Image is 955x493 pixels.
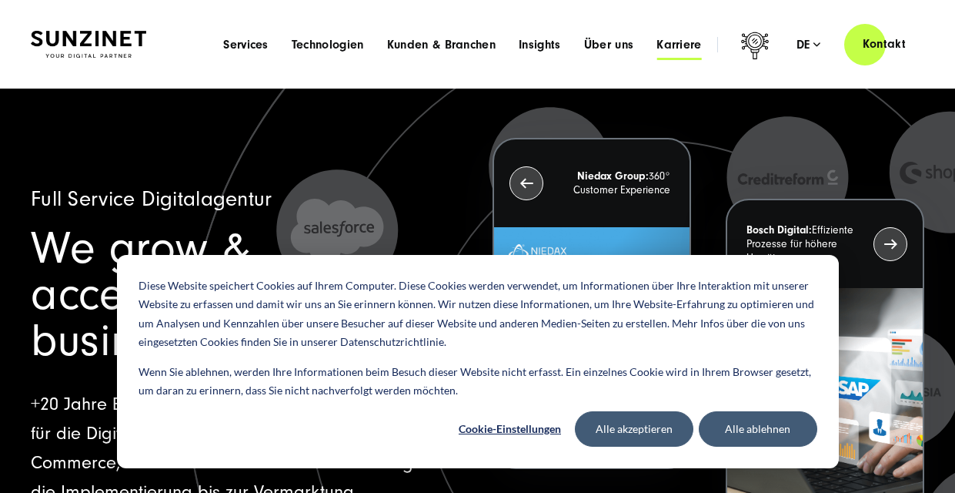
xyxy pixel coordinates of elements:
[519,37,561,52] a: Insights
[577,170,649,183] strong: Niedax Group:
[451,411,569,447] button: Cookie-Einstellungen
[656,37,702,52] a: Karriere
[493,138,691,469] button: Niedax Group:360° Customer Experience Letztes Projekt von Niedax. Ein Laptop auf dem die Niedax W...
[139,277,817,352] p: Diese Website speichert Cookies auf Ihrem Computer. Diese Cookies werden verwendet, um Informatio...
[31,187,272,211] span: Full Service Digitalagentur
[494,227,690,468] img: Letztes Projekt von Niedax. Ein Laptop auf dem die Niedax Website geöffnet ist, auf blauem Hinter...
[31,226,462,364] h1: We grow & accelerate your business
[552,169,670,197] p: 360° Customer Experience
[292,37,364,52] a: Technologien
[117,255,839,468] div: Cookie banner
[746,223,865,265] p: Effiziente Prozesse für höhere Umsätze
[699,411,817,447] button: Alle ablehnen
[31,31,146,58] img: SUNZINET Full Service Digital Agentur
[387,37,496,52] a: Kunden & Branchen
[223,37,269,52] a: Services
[584,37,634,52] a: Über uns
[746,224,812,236] strong: Bosch Digital:
[139,363,817,401] p: Wenn Sie ablehnen, werden Ihre Informationen beim Besuch dieser Website nicht erfasst. Ein einzel...
[844,22,924,66] a: Kontakt
[796,37,821,52] div: de
[575,411,693,447] button: Alle akzeptieren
